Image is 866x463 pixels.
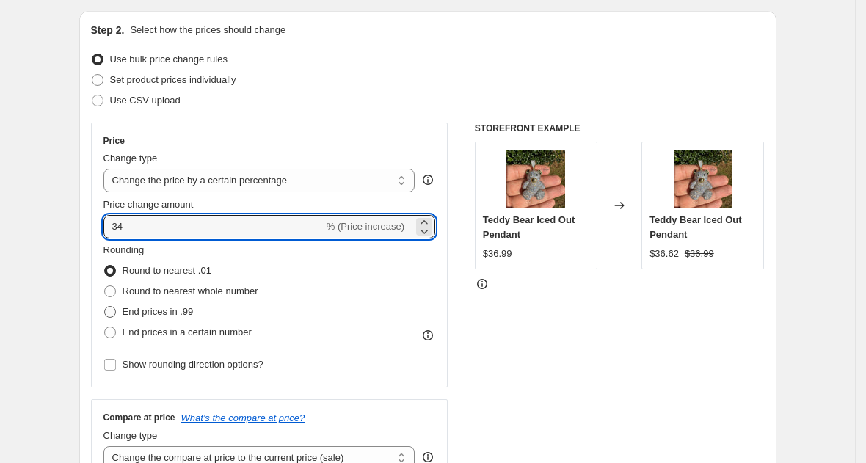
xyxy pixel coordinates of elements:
span: Price change amount [103,199,194,210]
strike: $36.99 [685,247,714,261]
span: Use bulk price change rules [110,54,228,65]
img: IMG_3417-watermarked_80x.jpg [506,150,565,208]
span: Use CSV upload [110,95,181,106]
span: End prices in a certain number [123,327,252,338]
h3: Compare at price [103,412,175,423]
h3: Price [103,135,125,147]
p: Select how the prices should change [130,23,285,37]
button: What's the compare at price? [181,412,305,423]
span: % (Price increase) [327,221,404,232]
span: Change type [103,153,158,164]
div: $36.62 [649,247,679,261]
span: Round to nearest whole number [123,285,258,296]
h2: Step 2. [91,23,125,37]
h6: STOREFRONT EXAMPLE [475,123,765,134]
span: Set product prices individually [110,74,236,85]
div: $36.99 [483,247,512,261]
div: help [421,172,435,187]
span: Show rounding direction options? [123,359,263,370]
span: Round to nearest .01 [123,265,211,276]
input: -15 [103,215,324,238]
span: Teddy Bear Iced Out Pendant [483,214,575,240]
span: Rounding [103,244,145,255]
span: Change type [103,430,158,441]
span: Teddy Bear Iced Out Pendant [649,214,741,240]
span: End prices in .99 [123,306,194,317]
img: IMG_3417-watermarked_80x.jpg [674,150,732,208]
